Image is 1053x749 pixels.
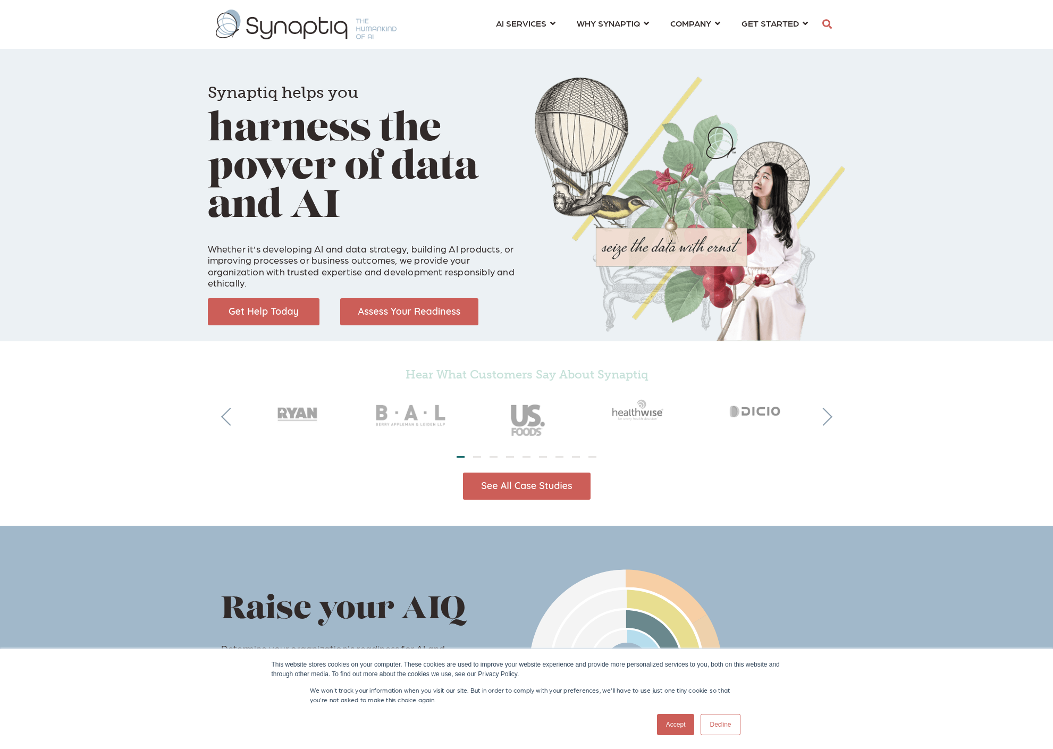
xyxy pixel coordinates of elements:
[221,595,466,626] span: Raise your AIQ
[670,16,711,30] span: COMPANY
[221,631,477,679] p: Determine your organization's readiness for AI and overall data maturity by assessing your organi...
[506,456,514,458] li: Page dot 4
[469,386,584,446] img: USFoods_gray50
[221,408,239,426] button: Previous
[240,386,355,433] img: RyanCompanies_gray50_2
[485,5,819,44] nav: menu
[588,456,596,458] li: Page dot 9
[657,714,695,735] a: Accept
[208,298,319,325] img: Get Help Today
[310,685,744,704] p: We won't track your information when you visit our site. But in order to comply with your prefere...
[699,386,814,433] img: Dicio
[701,714,740,735] a: Decline
[208,231,519,289] p: Whether it’s developing AI and data strategy, building AI products, or improving processes or bus...
[742,16,799,30] span: GET STARTED
[584,386,699,433] img: Healthwise_gray50
[539,456,547,458] li: Page dot 6
[355,386,469,446] img: BAL_gray50
[340,298,478,325] img: Assess Your Readiness
[814,408,832,426] button: Next
[208,69,519,226] h1: harness the power of data and AI
[463,473,591,500] img: See All Case Studies
[670,13,720,33] a: COMPANY
[490,456,498,458] li: Page dot 3
[496,13,555,33] a: AI SERVICES
[208,83,358,102] span: Synaptiq helps you
[523,456,530,458] li: Page dot 5
[240,368,814,382] h5: Hear What Customers Say About Synaptiq
[216,10,397,39] img: synaptiq logo-1
[577,16,640,30] span: WHY SYNAPTIQ
[572,456,580,458] li: Page dot 8
[272,660,782,679] div: This website stores cookies on your computer. These cookies are used to improve your website expe...
[577,13,649,33] a: WHY SYNAPTIQ
[555,456,563,458] li: Page dot 7
[473,456,481,458] li: Page dot 2
[496,16,546,30] span: AI SERVICES
[457,456,465,458] li: Page dot 1
[742,13,808,33] a: GET STARTED
[535,77,846,341] img: Collage of girl, balloon, bird, and butterfly, with seize the data with ernst text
